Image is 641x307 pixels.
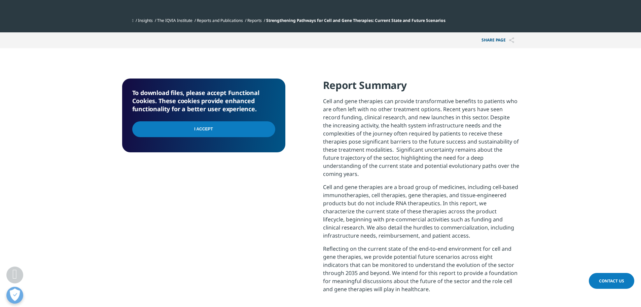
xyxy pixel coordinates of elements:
[476,32,519,48] p: Share PAGE
[6,287,23,304] button: Open Preferences
[132,89,275,113] h5: To download files, please accept Functional Cookies. These cookies provide enhanced functionality...
[476,32,519,48] button: Share PAGEShare PAGE
[138,18,153,23] a: Insights
[247,18,262,23] a: Reports
[157,18,192,23] a: The IQVIA Institute
[132,121,275,137] input: I Accept
[599,278,624,284] span: Contact Us
[197,18,243,23] a: Reports and Publications
[266,18,446,23] span: Strengthening Pathways for Cell and Gene Therapies: Current State and Future Scenarios
[509,37,514,43] img: Share PAGE
[323,183,519,245] p: Cell and gene therapies are a broad group of medicines, including cell-based immunotherapies, cel...
[323,79,519,97] h4: Report Summary
[589,273,634,289] a: Contact Us
[323,245,519,298] p: Reflecting on the current state of the end-to-end environment for cell and gene therapies, we pro...
[323,97,519,183] p: Cell and gene therapies can provide transformative benefits to patients who are often left with n...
